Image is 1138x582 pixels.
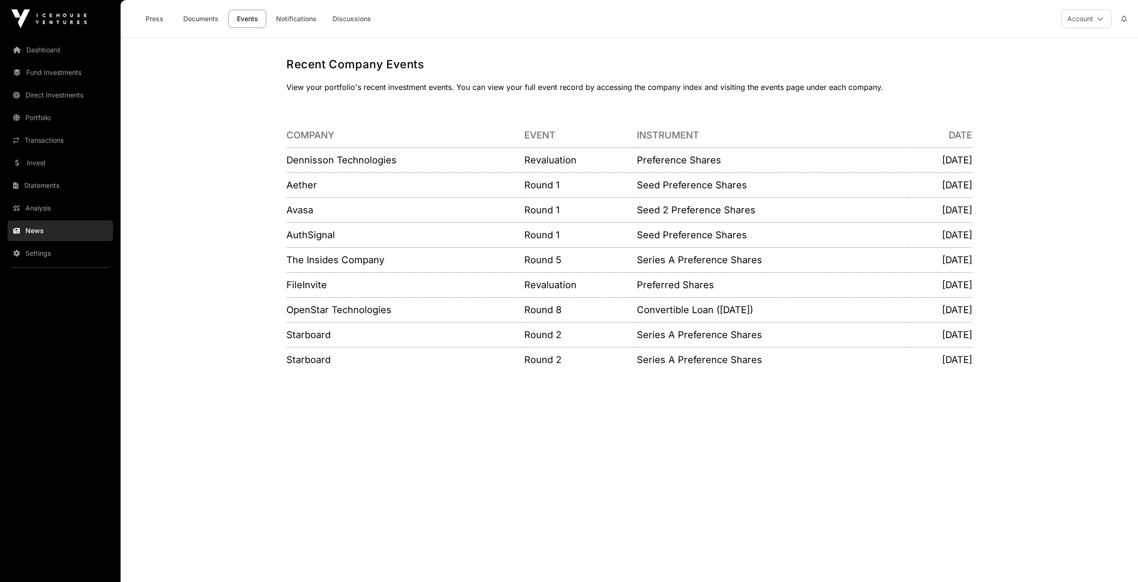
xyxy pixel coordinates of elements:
a: Analysis [8,198,113,218]
a: Aether [286,179,317,191]
p: Round 8 [524,303,637,316]
a: Dashboard [8,40,113,60]
p: Round 1 [524,228,637,242]
a: News [8,220,113,241]
p: Round 1 [524,203,637,217]
h1: Recent Company Events [286,57,972,72]
a: OpenStar Technologies [286,304,391,315]
p: [DATE] [907,228,972,242]
a: FileInvite [286,279,327,291]
p: [DATE] [907,303,972,316]
a: Transactions [8,130,113,151]
button: Account [1061,9,1112,28]
p: [DATE] [907,328,972,341]
a: Invest [8,153,113,173]
p: Round 5 [524,253,637,267]
a: Starboard [286,354,331,365]
th: Event [524,123,637,148]
a: Portfolio [8,107,113,128]
a: Starboard [286,329,331,340]
img: Icehouse Ventures Logo [11,9,87,28]
p: Seed Preference Shares [637,178,907,192]
p: Round 2 [524,353,637,366]
p: Round 2 [524,328,637,341]
a: Documents [177,10,225,28]
a: Fund Investments [8,62,113,83]
p: [DATE] [907,154,972,167]
p: Seed 2 Preference Shares [637,203,907,217]
p: Series A Preference Shares [637,353,907,366]
a: Dennisson Technologies [286,154,397,166]
p: Round 1 [524,178,637,192]
a: Direct Investments [8,85,113,105]
a: AuthSignal [286,229,335,241]
p: Preferred Shares [637,278,907,291]
p: View your portfolio's recent investment events. You can view your full event record by accessing ... [286,81,972,93]
a: Settings [8,243,113,264]
a: Events [228,10,266,28]
p: Revaluation [524,154,637,167]
p: [DATE] [907,353,972,366]
a: Notifications [270,10,323,28]
p: [DATE] [907,178,972,192]
p: Seed Preference Shares [637,228,907,242]
p: [DATE] [907,253,972,267]
a: Press [136,10,173,28]
p: [DATE] [907,278,972,291]
th: Instrument [637,123,907,148]
p: Series A Preference Shares [637,328,907,341]
p: [DATE] [907,203,972,217]
a: Avasa [286,204,313,216]
a: The Insides Company [286,254,384,266]
p: Series A Preference Shares [637,253,907,267]
p: Preference Shares [637,154,907,167]
th: Company [286,123,524,148]
p: Convertible Loan ([DATE]) [637,303,907,316]
a: Discussions [326,10,377,28]
th: Date [907,123,972,148]
a: Statements [8,175,113,196]
iframe: Chat Widget [1091,537,1138,582]
p: Revaluation [524,278,637,291]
